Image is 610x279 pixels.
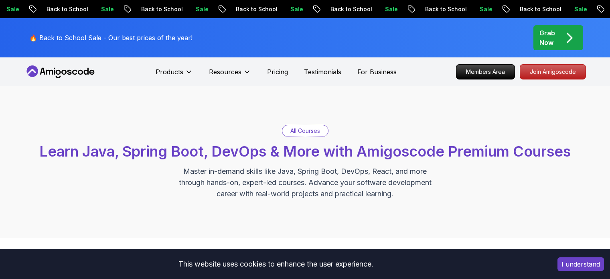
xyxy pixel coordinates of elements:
p: Sale [282,5,308,13]
div: This website uses cookies to enhance the user experience. [6,255,545,273]
p: Back to School [322,5,377,13]
p: 🔥 Back to School Sale - Our best prices of the year! [29,33,193,43]
p: Back to School [228,5,282,13]
p: All Courses [290,127,320,135]
button: Accept cookies [557,257,604,271]
p: Sale [472,5,497,13]
button: Products [156,67,193,83]
span: Learn Java, Spring Boot, DevOps & More with Amigoscode Premium Courses [39,143,571,160]
p: Grab Now [539,28,555,47]
a: Testimonials [304,67,341,77]
a: Join Amigoscode [520,64,586,79]
p: Sale [377,5,403,13]
p: Master in-demand skills like Java, Spring Boot, DevOps, React, and more through hands-on, expert-... [170,166,440,200]
p: Resources [209,67,241,77]
a: Pricing [267,67,288,77]
a: Members Area [456,64,515,79]
p: Members Area [456,65,515,79]
p: Sale [93,5,119,13]
p: Join Amigoscode [520,65,586,79]
p: Sale [188,5,213,13]
p: Back to School [512,5,566,13]
a: For Business [357,67,397,77]
p: Sale [566,5,592,13]
p: Back to School [39,5,93,13]
p: Products [156,67,183,77]
p: Back to School [417,5,472,13]
p: Back to School [133,5,188,13]
button: Resources [209,67,251,83]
